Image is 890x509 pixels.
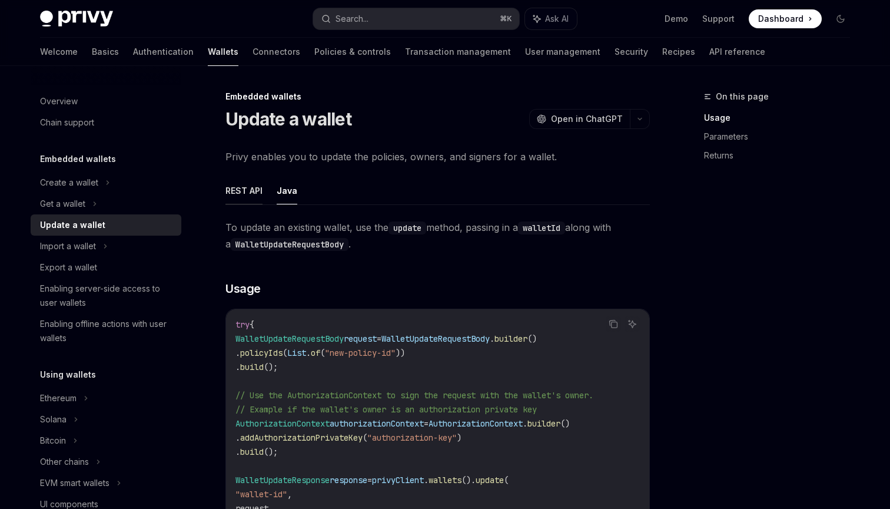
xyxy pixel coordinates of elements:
div: Export a wallet [40,260,97,275]
span: . [235,447,240,457]
span: . [490,333,494,344]
span: , [287,489,292,500]
button: REST API [225,177,263,204]
a: Dashboard [749,9,822,28]
span: = [367,475,372,485]
a: Policies & controls [314,38,391,66]
div: Overview [40,94,78,108]
div: Create a wallet [40,176,98,190]
span: addAuthorizationPrivateKey [240,432,363,443]
span: ( [504,475,509,485]
span: builder [527,418,560,429]
a: Connectors [253,38,300,66]
div: Ethereum [40,391,77,405]
a: Export a wallet [31,257,181,278]
a: Support [702,13,735,25]
div: Enabling offline actions with user wallets [40,317,174,345]
h1: Update a wallet [225,108,351,130]
img: dark logo [40,11,113,27]
span: () [560,418,570,429]
a: Authentication [133,38,194,66]
span: List [287,348,306,358]
span: privyClient [372,475,424,485]
span: try [235,319,250,330]
a: Update a wallet [31,214,181,236]
span: ( [283,348,287,358]
code: update [388,222,426,234]
button: Ask AI [625,316,640,332]
span: ( [320,348,325,358]
div: Embedded wallets [225,91,650,103]
a: Basics [92,38,119,66]
span: )) [396,348,405,358]
div: Other chains [40,455,89,469]
span: build [240,447,264,457]
span: Usage [225,280,261,297]
span: (); [264,362,278,372]
span: of [311,348,320,358]
span: { [250,319,254,330]
span: WalletUpdateRequestBody [235,333,344,344]
a: Demo [665,13,688,25]
span: = [424,418,429,429]
span: . [235,432,240,443]
span: ( [363,432,367,443]
div: Solana [40,412,67,427]
span: build [240,362,264,372]
span: WalletUpdateResponse [235,475,330,485]
span: "authorization-key" [367,432,457,443]
span: . [235,362,240,372]
a: Returns [704,146,859,165]
a: Welcome [40,38,78,66]
a: Transaction management [405,38,511,66]
h5: Embedded wallets [40,152,116,166]
a: Enabling server-side access to user wallets [31,278,181,313]
span: WalletUpdateRequestBody [381,333,490,344]
a: Usage [704,108,859,127]
span: (). [461,475,476,485]
span: authorizationContext [330,418,424,429]
div: Chain support [40,115,94,130]
button: Search...⌘K [313,8,519,29]
span: ) [457,432,461,443]
a: Overview [31,91,181,112]
code: walletId [518,222,565,234]
button: Copy the contents from the code block [606,316,621,332]
span: builder [494,333,527,344]
h5: Using wallets [40,368,96,382]
span: // Example if the wallet's owner is an authorization private key [235,404,537,415]
span: Dashboard [758,13,803,25]
span: policyIds [240,348,283,358]
span: . [306,348,311,358]
div: Import a wallet [40,239,96,253]
span: On this page [716,90,769,104]
span: ⌘ K [500,14,512,24]
span: Open in ChatGPT [551,113,623,125]
span: = [377,333,381,344]
a: API reference [709,38,765,66]
span: To update an existing wallet, use the method, passing in a along with a . [225,219,650,252]
a: Chain support [31,112,181,133]
span: AuthorizationContext [429,418,523,429]
a: Parameters [704,127,859,146]
button: Ask AI [525,8,577,29]
span: . [523,418,527,429]
button: Open in ChatGPT [529,109,630,129]
div: Enabling server-side access to user wallets [40,282,174,310]
a: Enabling offline actions with user wallets [31,313,181,349]
span: . [235,348,240,358]
span: response [330,475,367,485]
div: Update a wallet [40,218,105,232]
span: update [476,475,504,485]
button: Toggle dark mode [831,9,850,28]
a: Recipes [662,38,695,66]
a: Wallets [208,38,238,66]
span: Ask AI [545,13,569,25]
a: Security [615,38,648,66]
span: AuthorizationContext [235,418,330,429]
div: Get a wallet [40,197,85,211]
span: () [527,333,537,344]
span: request [344,333,377,344]
span: (); [264,447,278,457]
span: "new-policy-id" [325,348,396,358]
